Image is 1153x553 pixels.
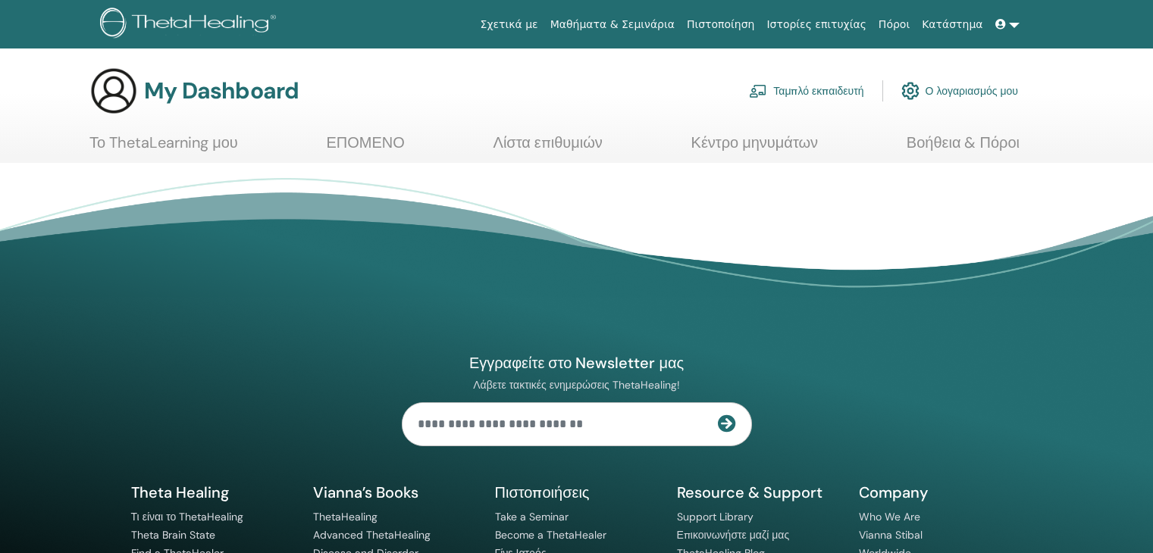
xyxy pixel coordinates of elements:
h3: My Dashboard [144,77,299,105]
a: Advanced ThetaHealing [313,528,431,542]
h5: Theta Healing [131,483,295,502]
h4: Εγγραφείτε στο Newsletter μας [402,353,752,373]
a: Βοήθεια & Πόροι [907,133,1020,163]
a: Vianna Stibal [859,528,923,542]
a: Theta Brain State [131,528,215,542]
a: Πιστοποίηση [681,11,760,39]
a: Take a Seminar [495,510,569,523]
h5: Company [859,483,1023,502]
a: Επικοινωνήστε μαζί μας [677,528,790,542]
a: Become a ThetaHealer [495,528,606,542]
a: ΕΠΟΜΕΝΟ [326,133,404,163]
img: generic-user-icon.jpg [89,67,138,115]
p: Λάβετε τακτικές ενημερώσεις ThetaHealing! [402,378,752,392]
img: chalkboard-teacher.svg [749,84,767,98]
a: Κέντρο μηνυμάτων [691,133,819,163]
img: cog.svg [901,78,920,104]
a: Σχετικά με [475,11,544,39]
a: Λίστα επιθυμιών [493,133,603,163]
a: Το ThetaLearning μου [89,133,238,163]
a: Μαθήματα & Σεμινάρια [544,11,681,39]
h5: Πιστοποιήσεις [495,483,659,502]
a: Τι είναι το ThetaHealing [131,510,244,523]
a: Support Library [677,510,754,523]
a: Who We Are [859,510,920,523]
a: Πόροι [873,11,916,39]
h5: Vianna’s Books [313,483,477,502]
a: ThetaHealing [313,510,378,523]
a: Ταμπλό εκπαιδευτή [749,74,863,108]
a: Ο λογαριασμός μου [901,74,1018,108]
h5: Resource & Support [677,483,841,502]
img: logo.png [100,8,281,42]
a: Κατάστημα [916,11,989,39]
a: Ιστορίες επιτυχίας [760,11,872,39]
